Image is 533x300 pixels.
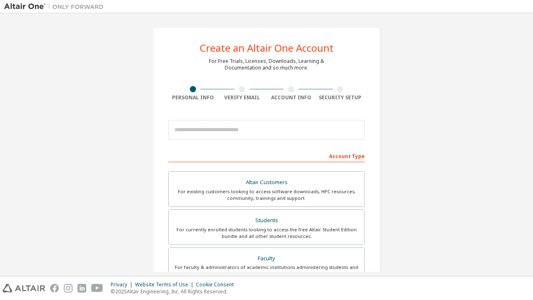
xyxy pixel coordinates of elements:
div: Security Setup [316,94,365,101]
div: Cookie Consent [196,281,239,288]
div: Verify Email [218,94,267,101]
div: Faculty [174,253,359,264]
img: altair_logo.svg [2,284,45,293]
div: For Free Trials, Licenses, Downloads, Learning & Documentation and so much more. [209,58,324,71]
img: youtube.svg [91,284,103,293]
div: For faculty & administrators of academic institutions administering students and accessing softwa... [174,264,359,277]
img: Altair One [4,2,108,11]
div: Personal Info [168,94,218,101]
div: Account Info [266,94,316,101]
img: linkedin.svg [78,284,86,293]
div: Create an Altair One Account [200,43,334,53]
div: For existing customers looking to access software downloads, HPC resources, community, trainings ... [174,188,359,202]
div: Account Type [168,149,365,162]
div: Altair Customers [174,177,359,188]
div: For currently enrolled students looking to access the free Altair Student Edition bundle and all ... [174,226,359,240]
div: Privacy [111,281,135,288]
img: instagram.svg [64,284,73,293]
p: © 2025 Altair Engineering, Inc. All Rights Reserved. [111,288,239,295]
img: facebook.svg [50,284,59,293]
div: Students [174,215,359,226]
div: Website Terms of Use [135,281,196,288]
